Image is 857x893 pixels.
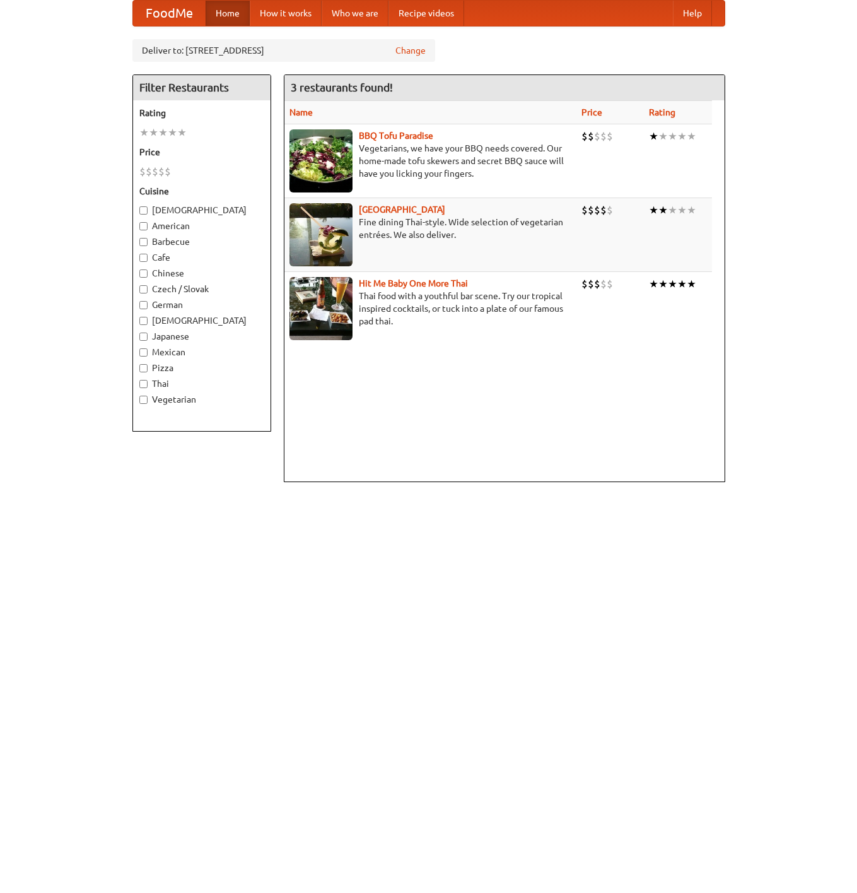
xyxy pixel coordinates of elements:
[600,203,607,217] li: $
[687,129,696,143] li: ★
[359,278,468,288] a: Hit Me Baby One More Thai
[139,269,148,278] input: Chinese
[677,129,687,143] li: ★
[289,107,313,117] a: Name
[607,277,613,291] li: $
[581,107,602,117] a: Price
[588,277,594,291] li: $
[673,1,712,26] a: Help
[322,1,388,26] a: Who we are
[289,277,353,340] img: babythai.jpg
[132,39,435,62] div: Deliver to: [STREET_ADDRESS]
[139,377,264,390] label: Thai
[139,348,148,357] input: Mexican
[600,277,607,291] li: $
[658,129,668,143] li: ★
[291,81,393,93] ng-pluralize: 3 restaurants found!
[139,330,264,343] label: Japanese
[594,129,600,143] li: $
[206,1,250,26] a: Home
[158,126,168,139] li: ★
[152,165,158,179] li: $
[649,277,658,291] li: ★
[289,142,572,180] p: Vegetarians, we have your BBQ needs covered. Our home-made tofu skewers and secret BBQ sauce will...
[289,203,353,266] img: satay.jpg
[139,380,148,388] input: Thai
[649,129,658,143] li: ★
[146,165,152,179] li: $
[139,204,264,216] label: [DEMOGRAPHIC_DATA]
[139,362,264,374] label: Pizza
[139,254,148,262] input: Cafe
[581,129,588,143] li: $
[139,235,264,248] label: Barbecue
[668,129,677,143] li: ★
[139,283,264,295] label: Czech / Slovak
[677,203,687,217] li: ★
[139,333,148,341] input: Japanese
[139,185,264,198] h5: Cuisine
[139,301,148,309] input: German
[133,1,206,26] a: FoodMe
[139,165,146,179] li: $
[658,203,668,217] li: ★
[677,277,687,291] li: ★
[133,75,271,100] h4: Filter Restaurants
[139,346,264,358] label: Mexican
[668,203,677,217] li: ★
[139,220,264,232] label: American
[177,126,187,139] li: ★
[687,277,696,291] li: ★
[139,364,148,372] input: Pizza
[139,314,264,327] label: [DEMOGRAPHIC_DATA]
[139,206,148,215] input: [DEMOGRAPHIC_DATA]
[139,285,148,293] input: Czech / Slovak
[607,129,613,143] li: $
[359,204,445,215] a: [GEOGRAPHIC_DATA]
[600,129,607,143] li: $
[668,277,677,291] li: ★
[168,126,177,139] li: ★
[594,277,600,291] li: $
[139,393,264,406] label: Vegetarian
[588,203,594,217] li: $
[139,299,264,311] label: German
[165,165,171,179] li: $
[581,203,588,217] li: $
[594,203,600,217] li: $
[139,126,149,139] li: ★
[607,203,613,217] li: $
[388,1,464,26] a: Recipe videos
[139,107,264,119] h5: Rating
[588,129,594,143] li: $
[649,107,675,117] a: Rating
[289,129,353,192] img: tofuparadise.jpg
[139,396,148,404] input: Vegetarian
[581,277,588,291] li: $
[139,238,148,246] input: Barbecue
[139,222,148,230] input: American
[687,203,696,217] li: ★
[139,267,264,280] label: Chinese
[658,277,668,291] li: ★
[289,290,572,328] p: Thai food with a youthful bar scene. Try our tropical inspired cocktails, or tuck into a plate of...
[158,165,165,179] li: $
[139,317,148,325] input: [DEMOGRAPHIC_DATA]
[139,251,264,264] label: Cafe
[139,146,264,158] h5: Price
[289,216,572,241] p: Fine dining Thai-style. Wide selection of vegetarian entrées. We also deliver.
[395,44,426,57] a: Change
[649,203,658,217] li: ★
[359,131,433,141] a: BBQ Tofu Paradise
[149,126,158,139] li: ★
[250,1,322,26] a: How it works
